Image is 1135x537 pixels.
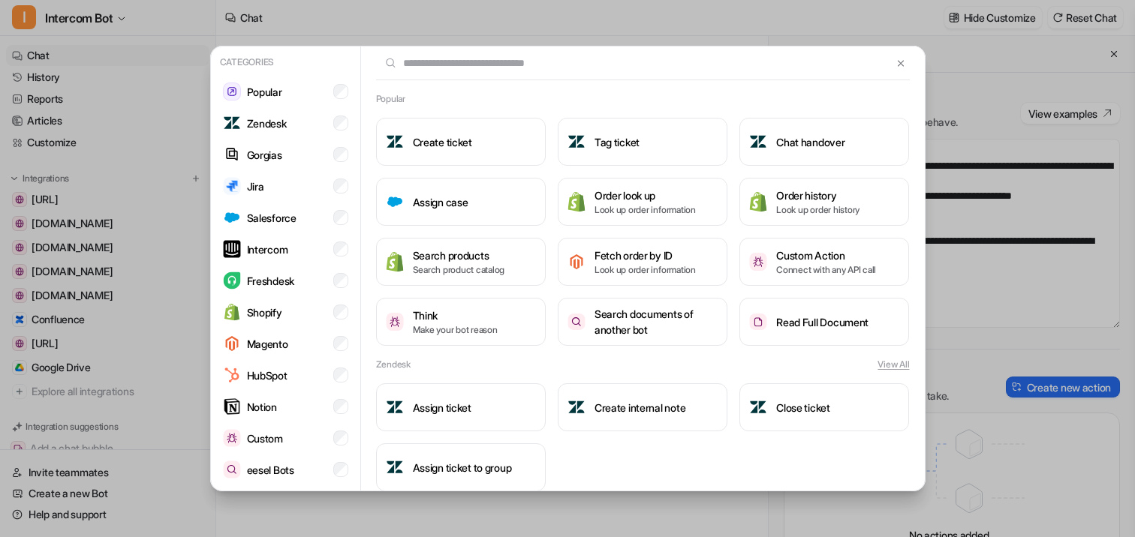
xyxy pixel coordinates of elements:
h2: Popular [376,92,405,106]
img: Chat handover [749,133,767,151]
h3: Assign ticket to group [413,460,512,475]
h3: Assign ticket [413,400,471,415]
h3: Fetch order by ID [595,247,696,263]
button: Close ticketClose ticket [739,383,909,431]
p: Connect with any API call [776,263,876,277]
h3: Search documents of another bot [595,306,718,337]
img: Order look up [567,191,586,211]
img: Create internal note [567,398,586,416]
h3: Create internal note [595,400,685,415]
h3: Chat handover [776,134,844,150]
h3: Read Full Document [776,314,869,330]
p: Custom [247,430,283,446]
img: Custom Action [749,253,767,270]
img: Assign ticket [386,398,404,416]
button: Create internal noteCreate internal note [558,383,727,431]
h3: Order history [776,187,860,203]
button: Assign ticketAssign ticket [376,383,546,431]
p: Magento [247,336,288,352]
p: Intercom [247,241,288,257]
button: Tag ticketTag ticket [558,118,727,166]
button: Assign ticket to groupAssign ticket to group [376,443,546,491]
h3: Think [413,307,498,323]
button: Assign caseAssign case [376,178,546,226]
p: Jira [247,178,264,194]
button: Create ticketCreate ticket [376,118,546,166]
img: Tag ticket [567,133,586,151]
img: Assign ticket to group [386,458,404,476]
p: Make your bot reason [413,323,498,337]
h3: Custom Action [776,247,876,263]
button: Search documents of another botSearch documents of another bot [558,298,727,346]
p: Zendesk [247,115,287,131]
button: Order look upOrder look upLook up order information [558,178,727,226]
h3: Search products [413,247,505,263]
img: Fetch order by ID [567,253,586,271]
img: Think [386,313,404,330]
button: Order historyOrder historyLook up order history [739,178,909,226]
p: Look up order information [595,263,696,277]
h3: Close ticket [776,400,830,415]
p: Look up order information [595,203,696,217]
p: eesel Bots [247,462,294,478]
button: Search productsSearch productsSearch product catalog [376,238,546,286]
p: Categories [217,52,354,72]
img: Search documents of another bot [567,313,586,331]
h3: Assign case [413,194,468,210]
h3: Create ticket [413,134,472,150]
button: View All [878,358,909,371]
img: Assign case [386,193,404,211]
button: ThinkThinkMake your bot reason [376,298,546,346]
button: Fetch order by IDFetch order by IDLook up order information [558,238,727,286]
img: Read Full Document [749,313,767,331]
h3: Tag ticket [595,134,640,150]
img: Create ticket [386,133,404,151]
h2: Zendesk [376,358,411,371]
p: Freshdesk [247,273,294,289]
button: Custom ActionCustom ActionConnect with any API call [739,238,909,286]
p: Salesforce [247,210,297,226]
button: Read Full DocumentRead Full Document [739,298,909,346]
p: HubSpot [247,367,288,383]
p: Notion [247,399,277,415]
img: Order history [749,191,767,211]
img: Search products [386,251,404,271]
button: Chat handoverChat handover [739,118,909,166]
img: Close ticket [749,398,767,416]
p: Look up order history [776,203,860,217]
p: Search product catalog [413,263,505,277]
p: Shopify [247,304,282,320]
h3: Order look up [595,187,696,203]
p: Popular [247,84,282,100]
p: Gorgias [247,147,282,163]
